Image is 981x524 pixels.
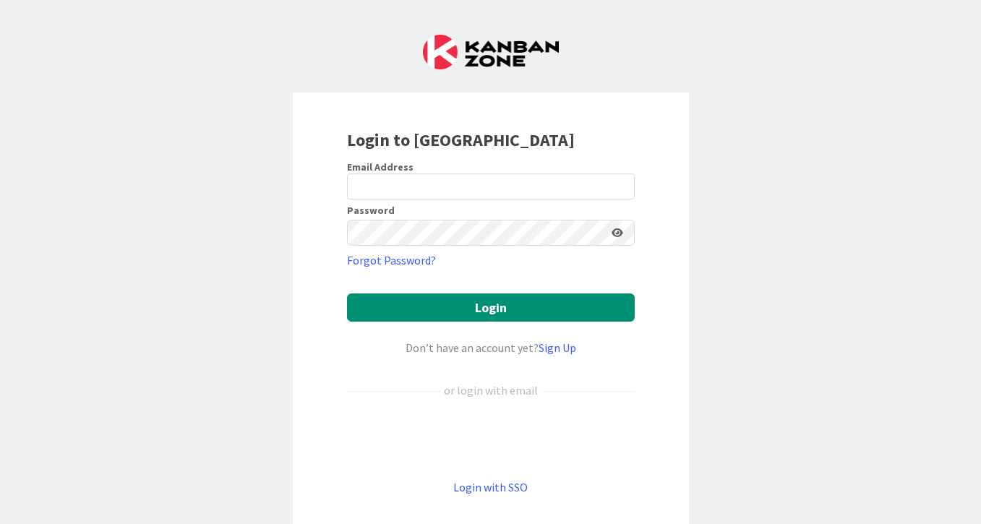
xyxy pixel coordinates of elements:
[423,35,559,69] img: Kanban Zone
[347,129,575,151] b: Login to [GEOGRAPHIC_DATA]
[347,339,635,356] div: Don’t have an account yet?
[539,340,576,355] a: Sign Up
[347,293,635,322] button: Login
[453,480,528,494] a: Login with SSO
[440,382,541,399] div: or login with email
[347,160,414,173] label: Email Address
[340,423,642,455] iframe: Sign in with Google Button
[347,252,436,269] a: Forgot Password?
[347,205,395,215] label: Password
